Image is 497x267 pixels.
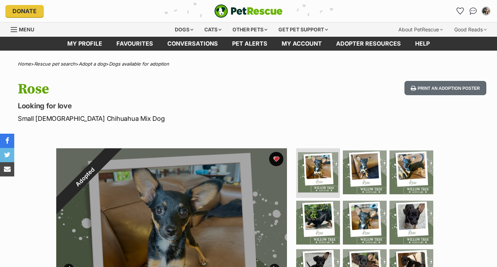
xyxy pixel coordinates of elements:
[5,5,44,17] a: Donate
[170,22,198,37] div: Dogs
[455,5,466,17] a: Favourites
[343,150,387,194] img: Photo of Rose
[470,7,477,15] img: chat-41dd97257d64d25036548639549fe6c8038ab92f7586957e7f3b1b290dea8141.svg
[467,5,479,17] a: Conversations
[449,22,492,37] div: Good Reads
[199,22,226,37] div: Cats
[389,150,433,194] img: Photo of Rose
[393,22,448,37] div: About PetRescue
[389,201,433,245] img: Photo of Rose
[269,152,283,166] button: favourite
[214,4,283,18] a: PetRescue
[225,37,274,51] a: Pet alerts
[109,61,169,67] a: Dogs available for adoption
[18,81,303,97] h1: Rose
[60,37,109,51] a: My profile
[34,61,75,67] a: Rescue pet search
[160,37,225,51] a: conversations
[329,37,408,51] a: Adopter resources
[480,5,492,17] button: My account
[404,81,486,96] button: Print an adoption poster
[109,37,160,51] a: Favourites
[298,152,338,192] img: Photo of Rose
[40,132,130,222] div: Adopted
[214,4,283,18] img: logo-e224e6f780fb5917bec1dbf3a21bbac754714ae5b6737aabdf751b685950b380.svg
[19,26,34,32] span: Menu
[455,5,492,17] ul: Account quick links
[482,7,490,15] img: andrea rausa profile pic
[18,101,303,111] p: Looking for love
[296,201,340,245] img: Photo of Rose
[11,22,39,35] a: Menu
[79,61,106,67] a: Adopt a dog
[273,22,333,37] div: Get pet support
[274,37,329,51] a: My account
[343,201,387,245] img: Photo of Rose
[408,37,437,51] a: Help
[227,22,272,37] div: Other pets
[18,114,303,123] p: Small [DEMOGRAPHIC_DATA] Chihuahua Mix Dog
[18,61,31,67] a: Home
